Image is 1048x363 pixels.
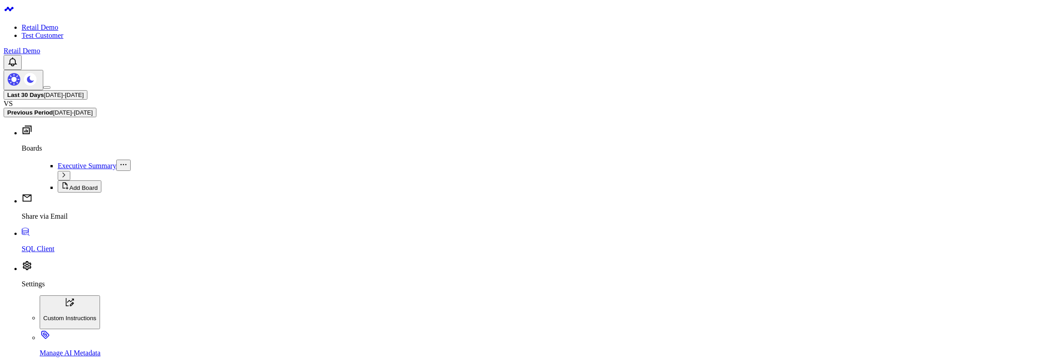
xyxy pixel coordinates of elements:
div: VS [4,100,1044,108]
span: [DATE] - [DATE] [44,92,84,98]
a: Retail Demo [4,47,40,55]
p: Custom Instructions [43,315,96,322]
button: Previous Period[DATE]-[DATE] [4,108,96,117]
p: Settings [22,280,1044,288]
b: Previous Period [7,109,53,116]
p: SQL Client [22,245,1044,253]
button: Add Board [58,180,101,193]
p: Share via Email [22,212,1044,221]
p: Boards [22,144,1044,152]
button: Last 30 Days[DATE]-[DATE] [4,90,87,100]
a: Manage AI Metadata [40,334,1044,357]
a: Retail Demo [22,23,58,31]
a: SQL Client [22,230,1044,253]
span: [DATE] - [DATE] [53,109,92,116]
a: Executive Summary [58,162,116,170]
b: Last 30 Days [7,92,44,98]
button: Custom Instructions [40,295,100,329]
a: Test Customer [22,32,64,39]
p: Manage AI Metadata [40,349,1044,357]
